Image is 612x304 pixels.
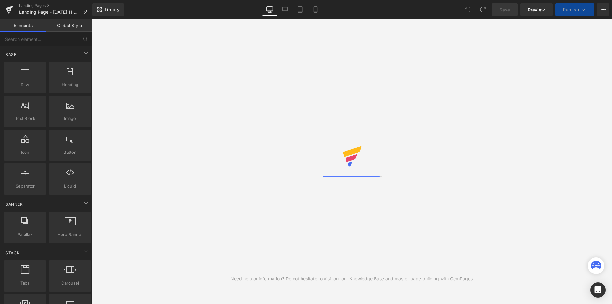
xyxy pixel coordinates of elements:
span: Button [51,149,89,156]
div: Open Intercom Messenger [590,282,606,298]
span: Row [6,81,44,88]
a: Desktop [262,3,277,16]
span: Heading [51,81,89,88]
span: Base [5,51,17,57]
a: Laptop [277,3,293,16]
a: Landing Pages [19,3,92,8]
button: More [597,3,609,16]
span: Carousel [51,280,89,286]
span: Parallax [6,231,44,238]
a: New Library [92,3,124,16]
span: Banner [5,201,24,207]
span: Publish [563,7,579,12]
button: Publish [555,3,594,16]
span: Landing Page - [DATE] 11:22:18 [19,10,80,15]
span: Text Block [6,115,44,122]
a: Preview [520,3,553,16]
span: Separator [6,183,44,189]
button: Redo [477,3,489,16]
a: Tablet [293,3,308,16]
span: Stack [5,250,20,256]
span: Tabs [6,280,44,286]
span: Liquid [51,183,89,189]
a: Mobile [308,3,323,16]
span: Preview [528,6,545,13]
span: Hero Banner [51,231,89,238]
button: Undo [461,3,474,16]
div: Need help or information? Do not hesitate to visit out our Knowledge Base and master page buildin... [230,275,474,282]
span: Save [499,6,510,13]
span: Library [105,7,120,12]
a: Global Style [46,19,92,32]
span: Icon [6,149,44,156]
span: Image [51,115,89,122]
